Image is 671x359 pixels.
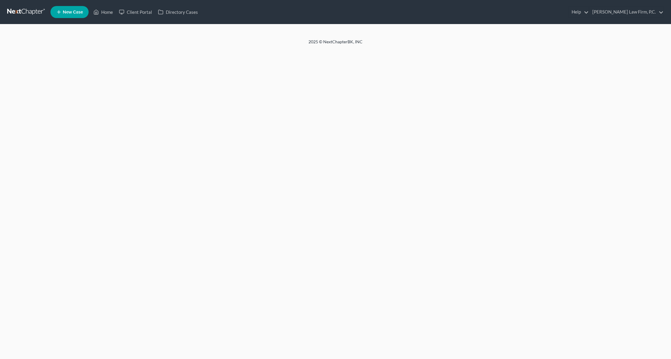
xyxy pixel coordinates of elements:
[155,7,201,17] a: Directory Cases
[90,7,116,17] a: Home
[164,39,507,50] div: 2025 © NextChapterBK, INC
[116,7,155,17] a: Client Portal
[589,7,663,17] a: [PERSON_NAME] Law Firm, P.C.
[50,6,89,18] new-legal-case-button: New Case
[569,7,589,17] a: Help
